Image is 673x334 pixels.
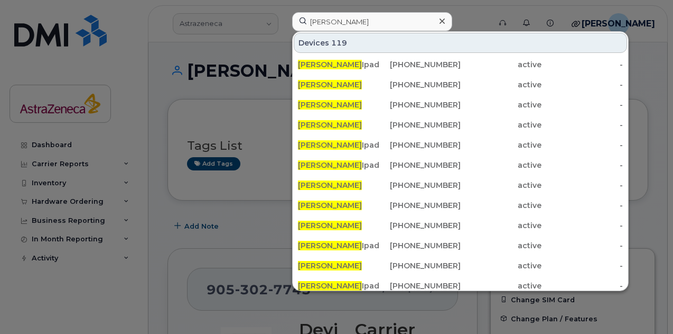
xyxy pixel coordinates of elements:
div: active [461,160,542,170]
div: active [461,260,542,271]
span: [PERSON_NAME] [298,261,362,270]
a: [PERSON_NAME]Ipads[PHONE_NUMBER]active- [294,136,627,155]
div: active [461,200,542,211]
div: - [541,100,623,110]
div: active [461,281,542,291]
span: [PERSON_NAME] [298,160,362,170]
div: [PHONE_NUMBER] [379,160,461,170]
span: [PERSON_NAME] [298,120,362,130]
div: - [541,59,623,70]
a: [PERSON_NAME][PHONE_NUMBER]active- [294,216,627,235]
div: Ipads [298,160,379,170]
span: [PERSON_NAME] [298,80,362,89]
div: Ipads [298,59,379,70]
div: active [461,180,542,191]
div: Ipads [298,140,379,150]
div: - [541,220,623,231]
div: [PHONE_NUMBER] [379,260,461,271]
div: [PHONE_NUMBER] [379,120,461,130]
span: [PERSON_NAME] [298,100,362,110]
div: active [461,59,542,70]
div: active [461,79,542,90]
a: [PERSON_NAME]Ipads[PHONE_NUMBER]active- [294,276,627,295]
a: [PERSON_NAME][PHONE_NUMBER]active- [294,256,627,275]
a: [PERSON_NAME]Ipads[PHONE_NUMBER]active- [294,156,627,175]
a: [PERSON_NAME][PHONE_NUMBER]active- [294,196,627,215]
span: [PERSON_NAME] [298,60,362,69]
a: [PERSON_NAME][PHONE_NUMBER]active- [294,176,627,195]
div: - [541,79,623,90]
span: [PERSON_NAME] [298,140,362,150]
div: Devices [294,33,627,53]
a: [PERSON_NAME][PHONE_NUMBER]active- [294,75,627,94]
div: [PHONE_NUMBER] [379,281,461,291]
div: [PHONE_NUMBER] [379,79,461,90]
div: [PHONE_NUMBER] [379,140,461,150]
span: [PERSON_NAME] [298,201,362,210]
a: [PERSON_NAME][PHONE_NUMBER]active- [294,115,627,134]
div: [PHONE_NUMBER] [379,59,461,70]
div: Ipads [298,240,379,251]
div: active [461,100,542,110]
a: [PERSON_NAME]Ipads[PHONE_NUMBER]active- [294,236,627,255]
div: active [461,120,542,130]
span: [PERSON_NAME] [298,221,362,230]
span: [PERSON_NAME] [298,281,362,291]
div: - [541,281,623,291]
div: - [541,160,623,170]
div: active [461,240,542,251]
a: [PERSON_NAME]Ipads[PHONE_NUMBER]active- [294,55,627,74]
div: - [541,120,623,130]
div: - [541,140,623,150]
a: [PERSON_NAME][PHONE_NUMBER]active- [294,95,627,114]
div: [PHONE_NUMBER] [379,100,461,110]
div: - [541,200,623,211]
div: - [541,180,623,191]
div: active [461,220,542,231]
span: 119 [331,38,347,48]
div: - [541,260,623,271]
div: active [461,140,542,150]
div: [PHONE_NUMBER] [379,240,461,251]
span: [PERSON_NAME] [298,241,362,250]
div: - [541,240,623,251]
div: [PHONE_NUMBER] [379,200,461,211]
span: [PERSON_NAME] [298,180,362,190]
div: Ipads [298,281,379,291]
div: [PHONE_NUMBER] [379,180,461,191]
div: [PHONE_NUMBER] [379,220,461,231]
